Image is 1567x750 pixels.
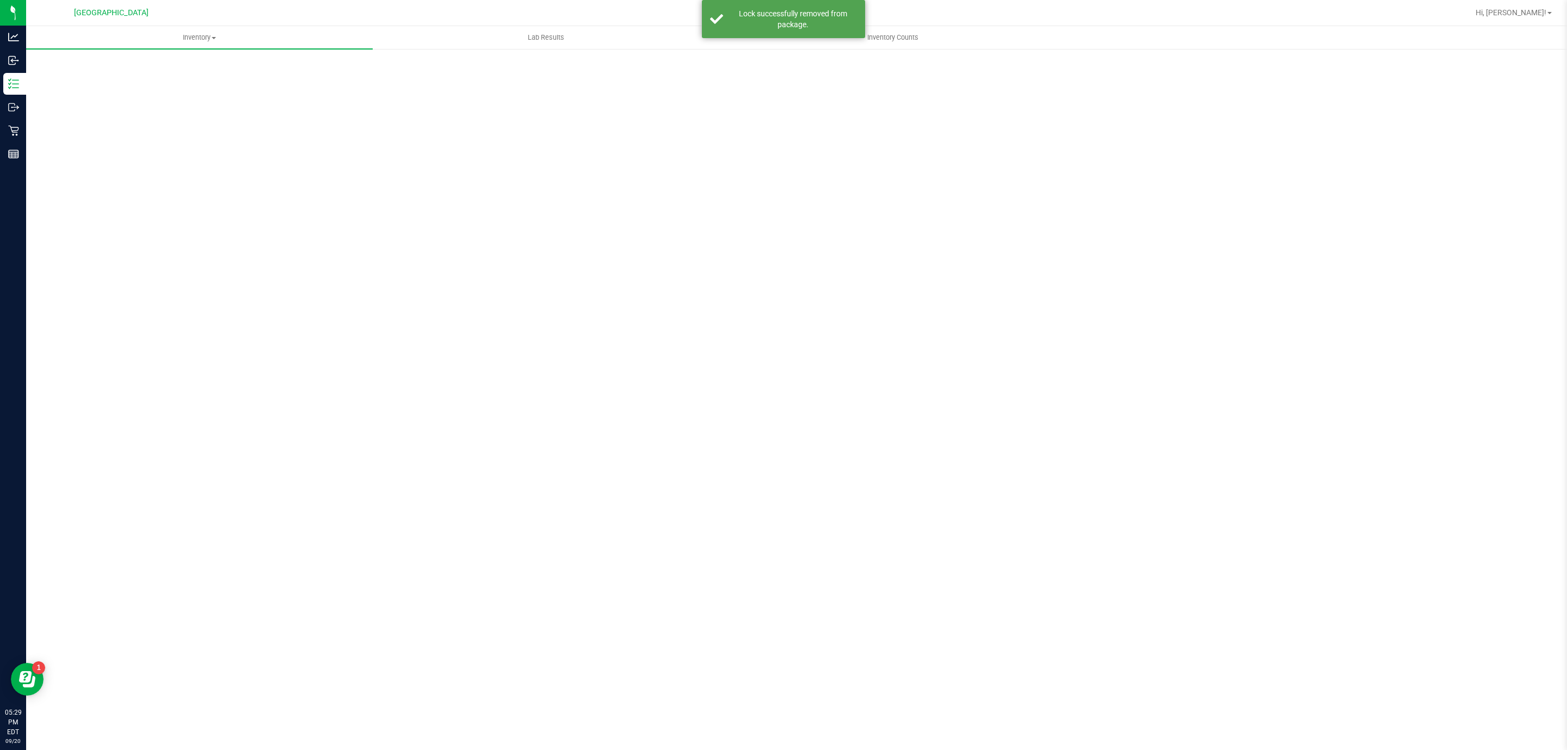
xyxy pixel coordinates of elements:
iframe: Resource center [11,663,44,696]
iframe: Resource center unread badge [32,661,45,674]
p: 09/20 [5,737,21,745]
span: Lab Results [513,33,579,42]
span: Inventory Counts [853,33,933,42]
span: Hi, [PERSON_NAME]! [1476,8,1546,17]
inline-svg: Inventory [8,78,19,89]
div: Lock successfully removed from package. [729,8,857,30]
inline-svg: Inbound [8,55,19,66]
p: 05:29 PM EDT [5,708,21,737]
inline-svg: Retail [8,125,19,136]
inline-svg: Outbound [8,102,19,113]
span: Inventory [26,33,373,42]
a: Inventory Counts [719,26,1066,49]
inline-svg: Analytics [8,32,19,42]
inline-svg: Reports [8,149,19,159]
a: Lab Results [373,26,719,49]
a: Inventory [26,26,373,49]
span: [GEOGRAPHIC_DATA] [74,8,149,17]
